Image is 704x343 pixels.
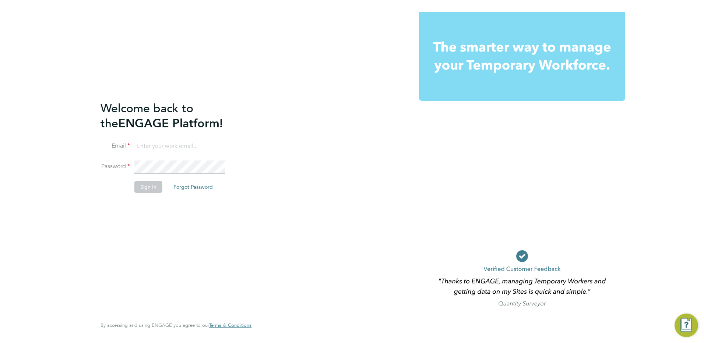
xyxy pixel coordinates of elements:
span: By accessing and using ENGAGE you agree to our [101,322,251,328]
span: Terms & Conditions [209,322,251,328]
input: Enter your work email... [134,140,225,153]
label: Password [101,163,130,170]
button: Sign In [134,181,162,193]
button: Forgot Password [168,181,219,193]
h2: ENGAGE Platform! [101,101,244,131]
label: Email [101,142,130,150]
span: Welcome back to the [101,101,193,131]
a: Terms & Conditions [209,322,251,328]
button: Engage Resource Center [675,314,698,337]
